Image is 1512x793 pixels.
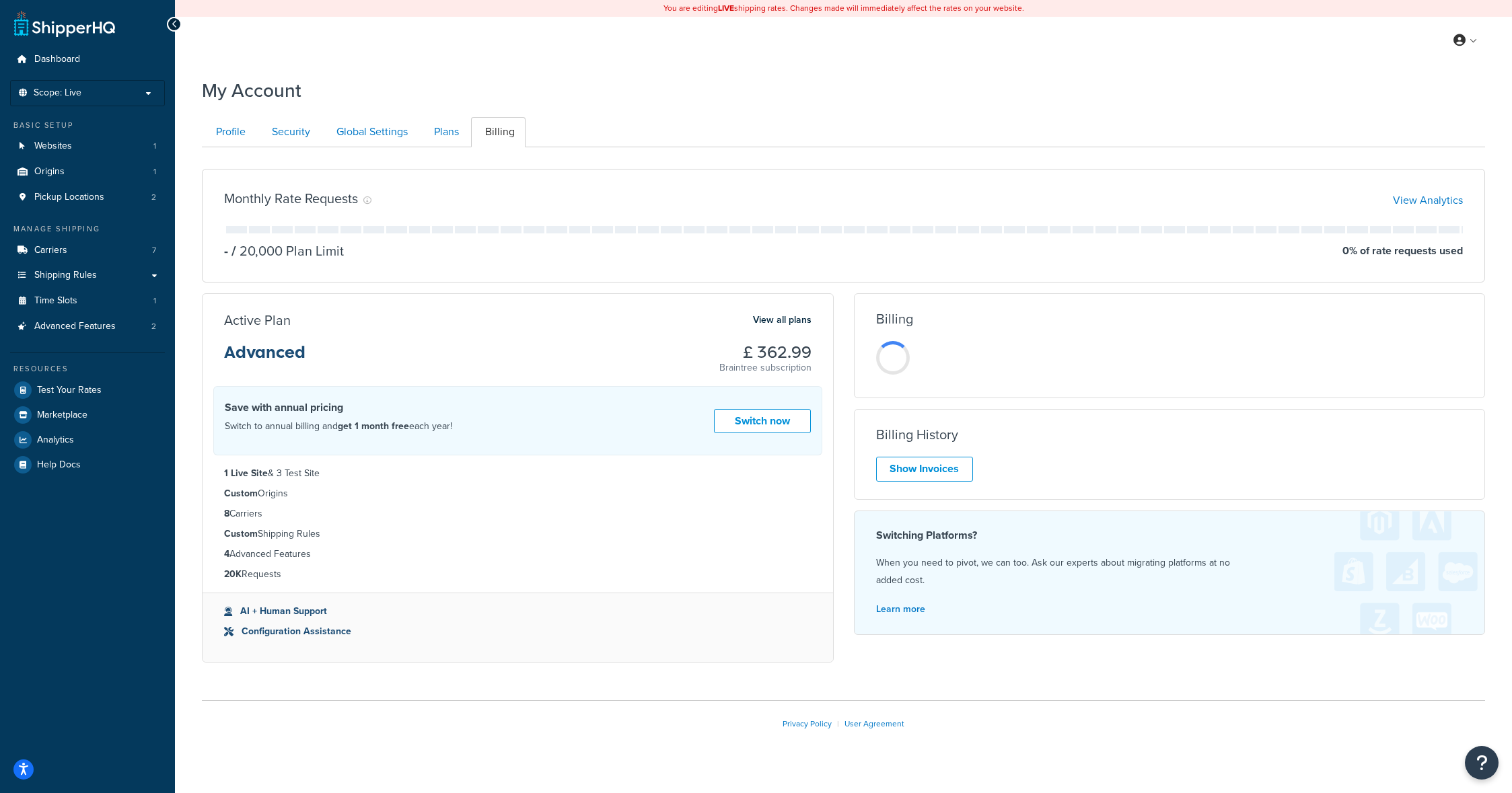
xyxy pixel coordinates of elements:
a: Dashboard [10,47,165,72]
h3: Monthly Rate Requests [224,191,358,206]
li: Carriers [10,238,165,263]
a: Show Invoices [876,457,973,482]
span: Scope: Live [34,87,81,99]
a: Marketplace [10,403,165,427]
li: Origins [10,159,165,184]
h3: Billing History [876,427,958,442]
span: Time Slots [34,295,77,307]
li: AI + Human Support [224,604,812,619]
p: Switch to annual billing and each year! [225,418,452,435]
a: Switch now [714,409,811,434]
p: Braintree subscription [719,361,812,375]
h3: Advanced [224,344,305,372]
a: Carriers 7 [10,238,165,263]
span: 1 [153,141,156,152]
h3: Active Plan [224,313,291,328]
div: Resources [10,363,165,375]
span: / [231,241,236,261]
span: 2 [151,192,156,203]
li: Websites [10,134,165,159]
b: LIVE [718,2,734,14]
li: Configuration Assistance [224,624,812,639]
a: Security [258,117,321,147]
span: Pickup Locations [34,192,104,203]
span: Origins [34,166,65,178]
a: Plans [420,117,470,147]
span: Shipping Rules [34,270,97,281]
strong: Custom [224,527,258,541]
li: Time Slots [10,289,165,313]
span: Carriers [34,245,67,256]
strong: get 1 month free [338,419,409,433]
h4: Save with annual pricing [225,400,452,416]
span: 1 [153,166,156,178]
h3: £ 362.99 [719,344,812,361]
p: - [224,241,228,260]
h3: Billing [876,311,913,326]
span: | [837,718,839,730]
strong: 1 Live Site [224,466,268,480]
a: Time Slots 1 [10,289,165,313]
strong: 4 [224,547,229,561]
a: Help Docs [10,453,165,477]
span: Test Your Rates [37,385,102,396]
a: Advanced Features 2 [10,314,165,339]
li: Carriers [224,506,812,521]
a: Learn more [876,602,925,616]
a: Websites 1 [10,134,165,159]
a: View Analytics [1393,192,1463,208]
li: Advanced Features [224,547,812,562]
strong: Custom [224,486,258,500]
span: Marketplace [37,410,87,421]
h1: My Account [202,77,301,104]
a: ShipperHQ Home [14,10,115,37]
span: Analytics [37,435,74,446]
li: Advanced Features [10,314,165,339]
span: Advanced Features [34,321,116,332]
div: Manage Shipping [10,223,165,235]
a: Test Your Rates [10,378,165,402]
li: Origins [224,486,812,501]
span: 1 [153,295,156,307]
a: Global Settings [322,117,419,147]
a: Profile [202,117,256,147]
p: 0 % of rate requests used [1342,241,1463,260]
li: Requests [224,567,812,582]
div: Basic Setup [10,120,165,131]
a: Privacy Policy [783,718,832,730]
li: Pickup Locations [10,185,165,210]
strong: 20K [224,567,242,581]
p: When you need to pivot, we can too. Ask our experts about migrating platforms at no added cost. [876,554,1464,589]
span: Websites [34,141,72,152]
span: Dashboard [34,54,80,65]
a: Pickup Locations 2 [10,185,165,210]
span: Help Docs [37,459,81,471]
p: 20,000 Plan Limit [228,241,344,260]
a: Billing [471,117,526,147]
button: Open Resource Center [1465,746,1499,780]
a: Analytics [10,428,165,452]
li: Shipping Rules [224,527,812,541]
span: 7 [152,245,156,256]
li: & 3 Test Site [224,466,812,481]
a: Shipping Rules [10,263,165,288]
a: View all plans [753,311,812,329]
span: 2 [151,321,156,332]
a: Origins 1 [10,159,165,184]
a: User Agreement [844,718,904,730]
strong: 8 [224,506,229,521]
h4: Switching Platforms? [876,527,1464,543]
